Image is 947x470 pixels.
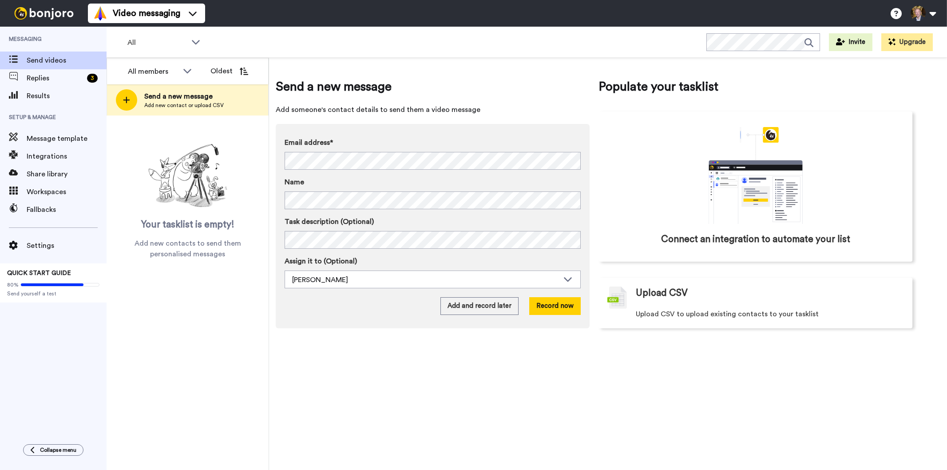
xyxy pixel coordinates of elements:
span: Add new contact or upload CSV [144,102,224,109]
span: Send a new message [276,78,590,96]
button: Upgrade [881,33,933,51]
button: Invite [829,33,872,51]
span: Video messaging [113,7,180,20]
span: Add new contacts to send them personalised messages [120,238,255,259]
span: Message template [27,133,107,144]
span: Your tasklist is empty! [141,218,234,231]
span: Send a new message [144,91,224,102]
span: Add someone's contact details to send them a video message [276,104,590,115]
span: 80% [7,281,19,288]
span: Workspaces [27,187,107,197]
div: All members [128,66,178,77]
span: Populate your tasklist [598,78,912,96]
label: Email address* [285,137,581,148]
img: bj-logo-header-white.svg [11,7,77,20]
span: Name [285,177,304,187]
div: animation [689,127,822,224]
label: Assign it to (Optional) [285,256,581,267]
span: Settings [27,240,107,251]
button: Record now [529,297,581,315]
span: Share library [27,169,107,179]
span: Send videos [27,55,107,66]
img: vm-color.svg [93,6,107,20]
span: Replies [27,73,83,84]
span: Upload CSV to upload existing contacts to your tasklist [636,309,819,319]
span: Connect an integration to automate your list [661,233,850,246]
span: Fallbacks [27,204,107,215]
span: Integrations [27,151,107,162]
button: Oldest [204,62,255,80]
span: Send yourself a test [7,290,99,297]
span: QUICK START GUIDE [7,270,71,276]
img: csv-grey.png [607,287,627,309]
div: 3 [87,74,98,83]
span: Upload CSV [636,287,688,300]
button: Collapse menu [23,444,83,456]
button: Add and record later [440,297,519,315]
img: ready-set-action.png [143,140,232,211]
span: All [127,37,187,48]
span: Results [27,91,107,101]
label: Task description (Optional) [285,216,581,227]
span: Collapse menu [40,446,76,454]
div: [PERSON_NAME] [292,275,559,285]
